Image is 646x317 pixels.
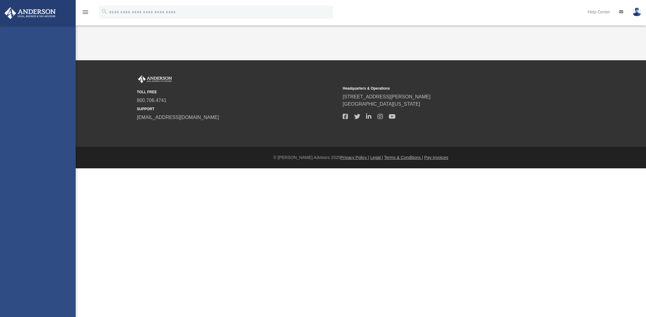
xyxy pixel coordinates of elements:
[137,106,338,112] small: SUPPORT
[137,89,338,95] small: TOLL FREE
[384,155,423,160] a: Terms & Conditions |
[370,155,383,160] a: Legal |
[424,155,448,160] a: Pay Invoices
[137,98,166,103] a: 800.706.4741
[76,154,646,161] div: © [PERSON_NAME] Advisors 2025
[343,94,430,99] a: [STREET_ADDRESS][PERSON_NAME]
[101,8,108,15] i: search
[341,155,369,160] a: Privacy Policy |
[82,12,89,16] a: menu
[343,101,420,107] a: [GEOGRAPHIC_DATA][US_STATE]
[3,7,58,19] img: Anderson Advisors Platinum Portal
[343,86,544,91] small: Headquarters & Operations
[632,8,641,16] img: User Pic
[82,8,89,16] i: menu
[137,75,173,83] img: Anderson Advisors Platinum Portal
[137,115,219,120] a: [EMAIL_ADDRESS][DOMAIN_NAME]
